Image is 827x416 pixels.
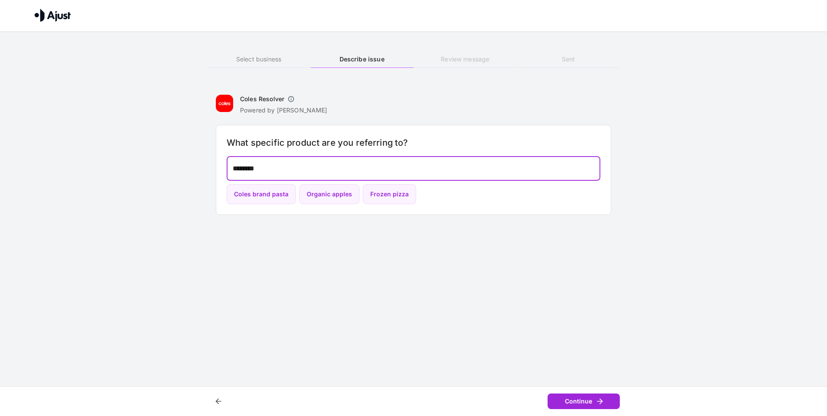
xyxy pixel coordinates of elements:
button: Frozen pizza [363,184,416,205]
button: Organic apples [299,184,359,205]
h6: Coles Resolver [240,95,284,103]
button: Coles brand pasta [227,184,296,205]
h6: What specific product are you referring to? [227,136,600,150]
h6: Sent [517,54,620,64]
h6: Select business [207,54,310,64]
img: Coles [216,95,233,112]
p: Powered by [PERSON_NAME] [240,106,327,115]
button: Continue [548,394,620,410]
img: Ajust [35,9,71,22]
h6: Describe issue [311,54,413,64]
h6: Review message [413,54,516,64]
